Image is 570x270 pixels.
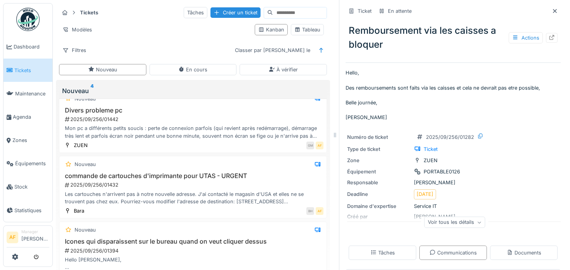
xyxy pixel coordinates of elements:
div: BH [306,207,314,215]
a: AF Manager[PERSON_NAME] [7,229,49,247]
div: Voir tous les détails [424,217,485,228]
strong: Tickets [77,9,101,16]
a: Tickets [3,59,52,82]
span: Zones [12,137,49,144]
div: 2025/09/256/01442 [64,116,323,123]
a: Équipements [3,152,52,175]
div: 2025/09/256/01432 [64,181,323,189]
span: Dashboard [14,43,49,50]
a: Stock [3,175,52,199]
div: Les cartouches n'arrivent pas à notre nouvelle adresse. J'ai contacté le magasin d'USA et elles n... [63,190,323,205]
div: Créer un ticket [210,7,261,18]
div: Ticket [358,7,372,15]
span: Stock [14,183,49,190]
div: Classer par [PERSON_NAME] le [231,45,314,56]
div: Bara [74,207,84,215]
div: Filtres [59,45,90,56]
div: Tâches [184,7,207,18]
a: Agenda [3,105,52,128]
h3: Icones qui disparaissent sur le bureau quand on veut cliquer dessus [63,238,323,245]
span: Tickets [14,67,49,74]
div: Nouveau [62,86,324,95]
div: Deadline [347,190,411,198]
div: PORTABLE0126 [424,168,460,175]
a: Dashboard [3,35,52,59]
h3: Divers probleme pc [63,107,323,114]
div: Modèles [59,24,96,35]
div: Tableau [294,26,320,33]
div: Service IT [347,202,559,210]
div: AF [316,142,323,149]
div: 2025/09/256/01394 [64,247,323,254]
div: Kanban [258,26,284,33]
div: À vérifier [269,66,298,73]
img: Badge_color-CXgf-gQk.svg [16,8,40,31]
div: Ticket [424,145,438,153]
div: AF [316,207,323,215]
span: Équipements [15,160,49,167]
div: Nouveau [75,226,96,234]
span: Statistiques [14,207,49,214]
div: Type de ticket [347,145,411,153]
div: En cours [178,66,207,73]
div: En attente [388,7,412,15]
a: Zones [3,129,52,152]
div: Nouveau [75,161,96,168]
div: Mon pc a différents petits soucis : perte de connexion parfois (qui revient après redémarrage), d... [63,125,323,139]
div: Nouveau [88,66,117,73]
div: Zone [347,157,411,164]
li: AF [7,232,18,243]
span: Maintenance [15,90,49,97]
div: Communications [429,249,477,256]
div: Tâches [370,249,395,256]
div: ZUEN [424,157,438,164]
div: Domaine d'expertise [347,202,411,210]
div: Actions [509,32,543,43]
div: Documents [507,249,541,256]
div: [PERSON_NAME] [347,179,559,186]
div: [DATE] [417,190,433,198]
li: [PERSON_NAME] [21,229,49,246]
div: ZUEN [74,142,88,149]
div: Manager [21,229,49,235]
a: Maintenance [3,82,52,105]
div: Équipement [347,168,411,175]
div: Nouveau [75,95,96,102]
div: Responsable [347,179,411,186]
p: Hello, Des remboursements sont faits via les caisses et cela ne devrait pas etre possible, Belle ... [346,69,561,121]
span: Agenda [13,113,49,121]
div: Numéro de ticket [347,133,411,141]
div: Remboursement via les caisses a bloquer [346,21,561,55]
div: GM [306,142,314,149]
h3: commande de cartouches d'imprimante pour UTAS - URGENT [63,172,323,180]
div: 2025/09/256/01282 [426,133,474,141]
sup: 4 [90,86,94,95]
a: Statistiques [3,199,52,222]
